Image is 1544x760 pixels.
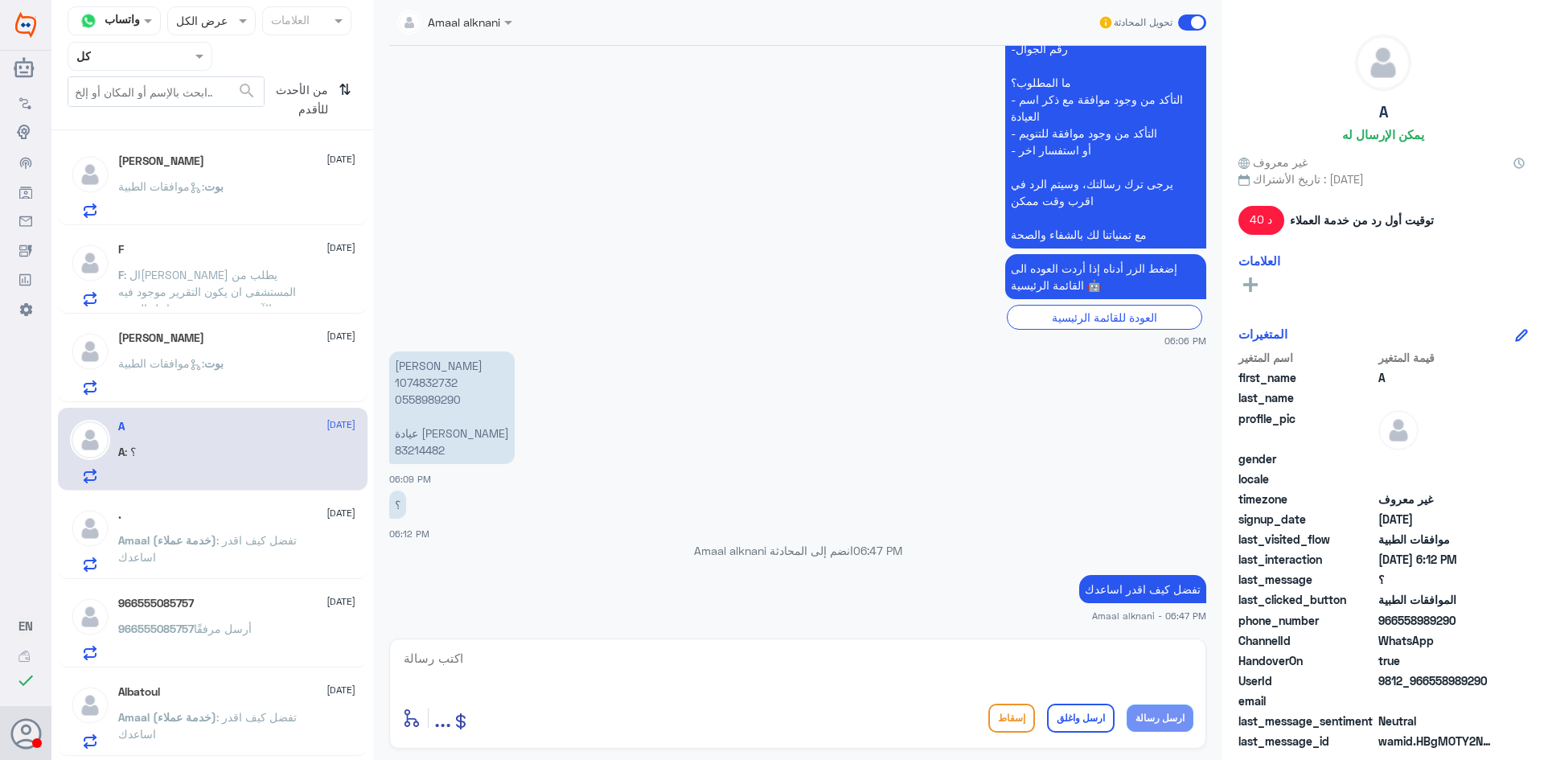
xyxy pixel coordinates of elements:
[76,9,101,33] img: whatsapp.png
[326,417,355,432] span: [DATE]
[1238,349,1375,366] span: اسم المتغير
[1164,334,1206,347] span: 06:06 PM
[204,356,224,370] span: بوت
[1005,254,1206,299] p: 21/8/2025, 6:06 PM
[389,528,429,539] span: 06:12 PM
[265,76,332,123] span: من الأحدث للأقدم
[125,445,136,458] span: : ؟
[204,179,224,193] span: بوت
[1378,692,1495,709] span: null
[389,491,406,519] p: 21/8/2025, 6:12 PM
[1290,212,1434,228] span: توقيت أول رد من خدمة العملاء
[1238,253,1280,268] h6: العلامات
[339,76,351,117] i: ⇅
[118,710,216,724] span: Amaal (خدمة عملاء)
[326,240,355,255] span: [DATE]
[1238,531,1375,548] span: last_visited_flow
[269,11,310,32] div: العلامات
[70,243,110,283] img: defaultAdmin.png
[1378,369,1495,386] span: A
[1378,551,1495,568] span: 2025-08-21T15:12:00.038Z
[389,474,431,484] span: 06:09 PM
[326,594,355,609] span: [DATE]
[70,420,110,460] img: defaultAdmin.png
[1378,470,1495,487] span: null
[1378,652,1495,669] span: true
[988,704,1035,733] button: إسقاط
[1378,531,1495,548] span: موافقات الطبية
[1378,571,1495,588] span: ؟
[1378,491,1495,507] span: غير معروف
[237,78,257,105] button: search
[118,154,204,168] h5: ابو بتال
[1238,632,1375,649] span: ChannelId
[1238,733,1375,750] span: last_message_id
[1356,35,1411,90] img: defaultAdmin.png
[1007,305,1202,330] div: العودة للقائمة الرئيسية
[70,154,110,195] img: defaultAdmin.png
[389,351,515,464] p: 21/8/2025, 6:09 PM
[1378,632,1495,649] span: 2
[1092,609,1206,622] span: Amaal alknani - 06:47 PM
[326,506,355,520] span: [DATE]
[10,718,41,749] button: الصورة الشخصية
[326,152,355,166] span: [DATE]
[1342,127,1424,142] h6: يمكن الإرسال له
[1378,450,1495,467] span: null
[1127,705,1193,732] button: ارسل رسالة
[70,331,110,372] img: defaultAdmin.png
[118,508,121,522] h5: .
[118,622,194,635] span: 966555085757
[1378,672,1495,689] span: 9812_966558989290
[1238,491,1375,507] span: timezone
[853,544,902,557] span: 06:47 PM
[1238,389,1375,406] span: last_name
[1378,733,1495,750] span: wamid.HBgMOTY2NTU4OTg5MjkwFQIAEhgUM0E2RTFENkIzRkREMkU3NzU2NUQA
[1238,652,1375,669] span: HandoverOn
[68,77,264,106] input: ابحث بالإسم أو المكان أو إلخ..
[118,445,125,458] span: A
[1378,511,1495,528] span: 2025-08-21T15:05:39.444Z
[1238,551,1375,568] span: last_interaction
[1238,170,1528,187] span: تاريخ الأشتراك : [DATE]
[326,683,355,697] span: [DATE]
[1379,103,1388,121] h5: A
[1238,672,1375,689] span: UserId
[18,618,33,635] button: EN
[434,700,451,736] button: ...
[1378,591,1495,608] span: الموافقات الطبية
[1047,704,1115,733] button: ارسل واغلق
[118,268,296,315] span: : ال[PERSON_NAME] يطلب من المستشفى ان يكون التقرير موجود فيه الآم مو دوخه بس من اجل التنويم
[1238,450,1375,467] span: gender
[194,622,252,635] span: أرسل مرفقًا
[326,329,355,343] span: [DATE]
[1238,206,1284,235] span: 40 د
[70,597,110,637] img: defaultAdmin.png
[70,508,110,548] img: defaultAdmin.png
[15,12,36,38] img: Widebot Logo
[118,533,216,547] span: Amaal (خدمة عملاء)
[1238,612,1375,629] span: phone_number
[118,420,125,433] h5: A
[237,81,257,101] span: search
[1079,575,1206,603] p: 21/8/2025, 6:47 PM
[18,618,33,633] span: EN
[389,542,1206,559] p: Amaal alknani انضم إلى المحادثة
[118,356,204,370] span: : موافقات الطبية
[1238,511,1375,528] span: signup_date
[118,685,160,699] h5: Albatoul
[1238,571,1375,588] span: last_message
[1378,713,1495,729] span: 0
[1114,15,1172,30] span: تحويل المحادثة
[16,671,35,690] i: check
[1238,327,1287,341] h6: المتغيرات
[1238,591,1375,608] span: last_clicked_button
[118,179,204,193] span: : موافقات الطبية
[1238,692,1375,709] span: email
[1238,154,1308,170] span: غير معروف
[118,597,194,610] h5: 966555085757
[1238,369,1375,386] span: first_name
[118,268,124,281] span: F
[70,685,110,725] img: defaultAdmin.png
[1238,410,1375,447] span: profile_pic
